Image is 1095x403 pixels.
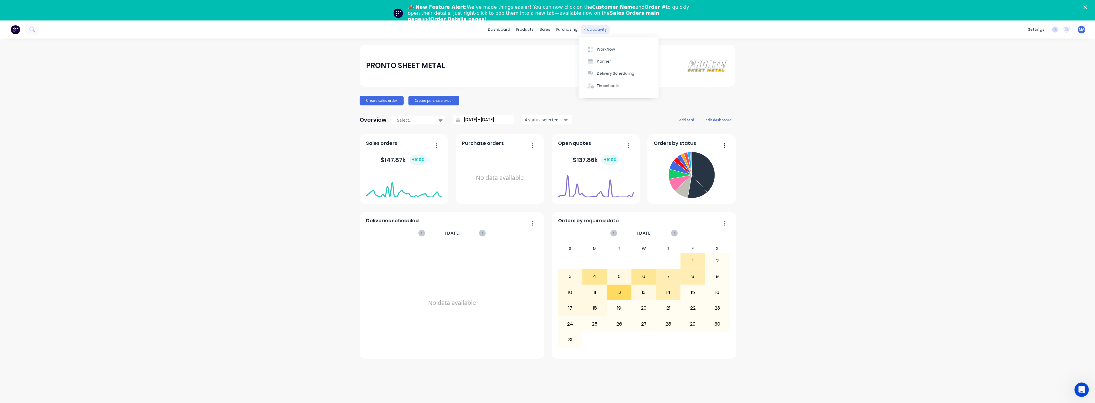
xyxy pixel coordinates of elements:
[430,16,485,22] b: Order Details pages
[583,301,607,316] div: 18
[558,301,582,316] div: 17
[681,316,705,331] div: 29
[537,25,554,34] div: sales
[597,59,611,64] div: Planner
[681,285,705,300] div: 15
[681,269,705,284] div: 8
[393,8,403,18] img: Profile image for Team
[656,269,681,284] div: 7
[366,60,445,72] div: PRONTO SHEET METAL
[656,244,681,253] div: T
[607,301,631,316] div: 19
[631,244,656,253] div: W
[558,332,582,347] div: 31
[706,316,730,331] div: 30
[521,115,572,124] button: 4 status selected
[597,71,634,76] div: Delivery Scheduling
[410,155,427,165] div: + 100 %
[485,25,513,34] a: dashboard
[607,285,631,300] div: 12
[513,25,537,34] div: products
[408,4,467,10] b: 📣 New Feature Alert:
[583,269,607,284] div: 4
[558,269,582,284] div: 3
[656,285,681,300] div: 14
[687,59,729,72] img: PRONTO SHEET METAL
[525,117,563,123] div: 4 status selected
[408,10,659,22] b: Sales Orders main page
[445,230,461,236] span: [DATE]
[632,316,656,331] div: 27
[381,155,427,165] div: $ 147.87k
[366,244,538,361] div: No data available
[597,83,619,89] div: Timesheets
[681,253,705,268] div: 1
[706,253,730,268] div: 2
[583,285,607,300] div: 11
[1075,383,1089,397] iframe: Intercom live chat
[654,140,696,147] span: Orders by status
[11,25,20,34] img: Factory
[1084,5,1090,9] div: Close
[607,269,631,284] div: 5
[706,285,730,300] div: 16
[408,96,459,105] button: Create purchase order
[706,269,730,284] div: 9
[579,43,659,55] button: Workflow
[597,47,615,52] div: Workflow
[558,285,582,300] div: 10
[554,25,581,34] div: purchasing
[705,244,730,253] div: S
[656,301,681,316] div: 21
[558,140,591,147] span: Open quotes
[632,269,656,284] div: 6
[558,316,582,331] div: 24
[706,301,730,316] div: 23
[360,96,404,105] button: Create sales order
[702,116,735,123] button: edit dashboard
[1079,27,1084,32] span: MA
[573,155,619,165] div: $ 137.86k
[579,80,659,92] button: Timesheets
[637,230,653,236] span: [DATE]
[408,4,692,22] div: We’ve made things easier! You can now click on the and to quickly open their details. Just right-...
[558,244,583,253] div: S
[607,316,631,331] div: 26
[607,244,632,253] div: T
[601,155,619,165] div: + 100 %
[582,244,607,253] div: M
[583,316,607,331] div: 25
[579,67,659,80] button: Delivery Scheduling
[632,285,656,300] div: 13
[681,301,705,316] div: 22
[581,25,610,34] div: productivity
[360,114,386,126] div: Overview
[462,149,538,206] div: No data available
[592,4,635,10] b: Customer Name
[462,140,504,147] span: Purchase orders
[656,316,681,331] div: 28
[632,301,656,316] div: 20
[681,244,705,253] div: F
[579,55,659,67] button: Planner
[675,116,698,123] button: add card
[645,4,666,10] b: Order #
[1025,25,1047,34] div: settings
[366,140,398,147] span: Sales orders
